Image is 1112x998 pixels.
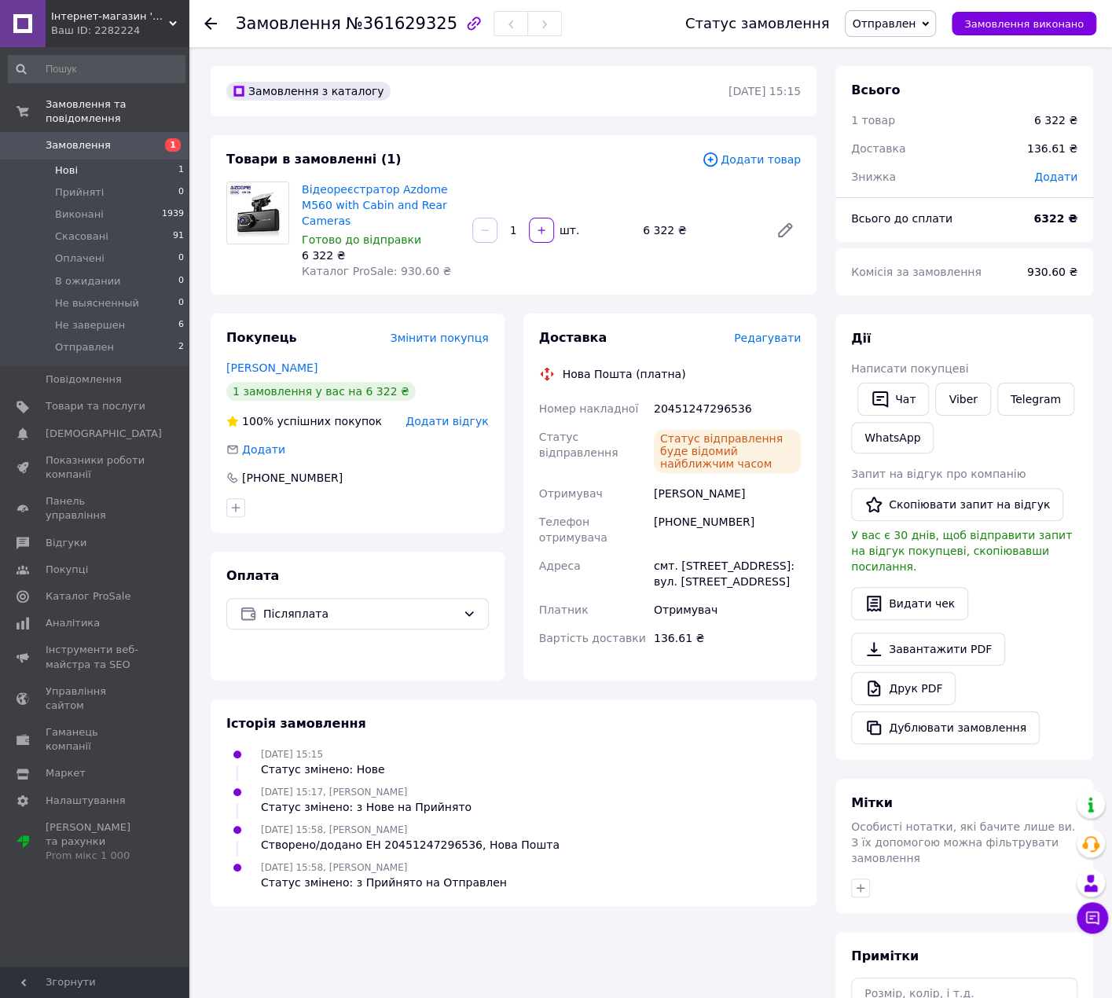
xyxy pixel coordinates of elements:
span: Мітки [851,795,893,810]
span: Каталог ProSale: 930.60 ₴ [302,265,451,277]
div: Створено/додано ЕН 20451247296536, Нова Пошта [261,837,560,853]
span: Історія замовлення [226,716,366,731]
span: [DATE] 15:15 [261,749,323,760]
span: Запит на відгук про компанію [851,468,1026,480]
span: Виконані [55,207,104,222]
span: Номер накладної [539,402,639,415]
span: Додати [242,443,285,456]
span: Доставка [851,142,905,155]
span: Маркет [46,766,86,780]
span: Знижка [851,171,896,183]
span: Покупець [226,330,297,345]
div: Ваш ID: 2282224 [51,24,189,38]
span: 91 [173,229,184,244]
span: 0 [178,251,184,266]
div: Повернутися назад [204,16,217,31]
div: Отримувач [651,596,804,624]
div: 6 322 ₴ [302,248,460,263]
div: 20451247296536 [651,394,804,423]
span: [DATE] 15:17, [PERSON_NAME] [261,787,407,798]
span: Відгуки [46,536,86,550]
span: Написати покупцеві [851,362,968,375]
button: Чат [857,383,929,416]
span: 0 [178,185,184,200]
div: смт. [STREET_ADDRESS]: вул. [STREET_ADDRESS] [651,552,804,596]
span: Особисті нотатки, які бачите лише ви. З їх допомогою можна фільтрувати замовлення [851,820,1075,864]
span: Готово до відправки [302,233,421,246]
a: Редагувати [769,215,801,246]
div: [PHONE_NUMBER] [651,508,804,552]
span: Товари та послуги [46,399,145,413]
span: [DATE] 15:58, [PERSON_NAME] [261,824,407,835]
div: Статус змінено: з Нове на Прийнято [261,799,472,815]
span: 1939 [162,207,184,222]
div: [PERSON_NAME] [651,479,804,508]
a: Telegram [997,383,1074,416]
span: 100% [242,415,273,427]
span: Замовлення [236,14,341,33]
span: Покупці [46,563,88,577]
div: Статус відправлення буде відомий найближчим часом [654,429,801,473]
div: [PHONE_NUMBER] [240,470,344,486]
span: Телефон отримувача [539,516,607,544]
span: Налаштування [46,794,126,808]
span: Не завершен [55,318,125,332]
span: Оплата [226,568,279,583]
button: Скопіювати запит на відгук [851,488,1063,521]
span: Отправлен [852,17,916,30]
span: [PERSON_NAME] та рахунки [46,820,145,864]
span: Замовлення виконано [964,18,1084,30]
span: Інтернет-магазин 'haNG'out [51,9,169,24]
span: Отримувач [539,487,603,500]
span: Комісія за замовлення [851,266,982,278]
span: Оплачені [55,251,105,266]
button: Чат з покупцем [1077,902,1108,934]
span: 1 [165,138,181,152]
span: Післяплата [263,605,457,622]
span: Вартість доставки [539,632,646,644]
div: Замовлення з каталогу [226,82,391,101]
span: Додати [1034,171,1077,183]
span: Замовлення та повідомлення [46,97,189,126]
span: Нові [55,163,78,178]
span: Всього до сплати [851,212,952,225]
span: Статус відправлення [539,431,618,459]
a: [PERSON_NAME] [226,361,317,374]
span: 1 товар [851,114,895,127]
span: 2 [178,340,184,354]
span: Додати відгук [406,415,488,427]
span: Всього [851,83,900,97]
a: WhatsApp [851,422,934,453]
span: Не выясненный [55,296,139,310]
span: Інструменти веб-майстра та SEO [46,643,145,671]
span: Змінити покупця [391,332,489,344]
button: Дублювати замовлення [851,711,1040,744]
a: Відеореєстратор Azdome M560 with Cabin and Rear Cameras [302,183,448,227]
div: Статус замовлення [685,16,830,31]
div: 6 322 ₴ [637,219,763,241]
span: Показники роботи компанії [46,453,145,482]
span: Прийняті [55,185,104,200]
span: Додати товар [702,151,801,168]
time: [DATE] 15:15 [728,85,801,97]
span: 1 [178,163,184,178]
span: 930.60 ₴ [1027,266,1077,278]
img: Відеореєстратор Azdome M560 with Cabin and Rear Cameras [227,182,288,244]
span: 0 [178,296,184,310]
span: Адреса [539,560,581,572]
a: Друк PDF [851,672,956,705]
div: Prom мікс 1 000 [46,849,145,863]
a: Viber [935,383,990,416]
span: Редагувати [734,332,801,344]
span: Платник [539,604,589,616]
span: В ожидании [55,274,121,288]
span: [DATE] 15:58, [PERSON_NAME] [261,862,407,873]
span: Гаманець компанії [46,725,145,754]
span: Управління сайтом [46,684,145,713]
button: Замовлення виконано [952,12,1096,35]
span: Примітки [851,948,919,963]
span: Аналітика [46,616,100,630]
div: Статус змінено: Нове [261,761,385,777]
span: 6 [178,318,184,332]
div: 136.61 ₴ [651,624,804,652]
